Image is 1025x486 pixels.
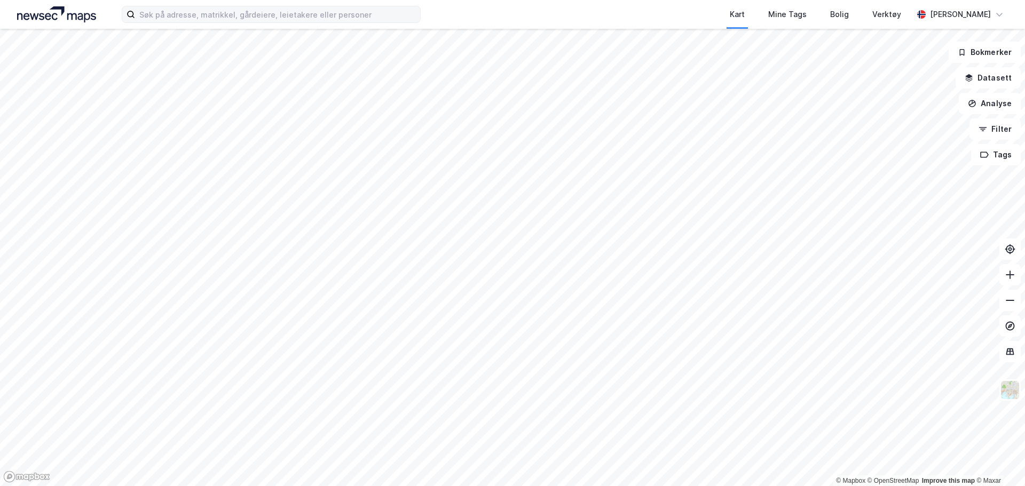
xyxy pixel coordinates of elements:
a: Improve this map [922,477,975,484]
input: Søk på adresse, matrikkel, gårdeiere, leietakere eller personer [135,6,420,22]
a: OpenStreetMap [868,477,919,484]
div: Mine Tags [768,8,807,21]
a: Mapbox [836,477,865,484]
button: Bokmerker [949,42,1021,63]
img: logo.a4113a55bc3d86da70a041830d287a7e.svg [17,6,96,22]
iframe: Chat Widget [972,435,1025,486]
img: Z [1000,380,1020,400]
div: Kart [730,8,745,21]
button: Filter [969,118,1021,140]
a: Mapbox homepage [3,471,50,483]
button: Analyse [959,93,1021,114]
div: Verktøy [872,8,901,21]
div: [PERSON_NAME] [930,8,991,21]
div: Bolig [830,8,849,21]
button: Datasett [956,67,1021,89]
button: Tags [971,144,1021,165]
